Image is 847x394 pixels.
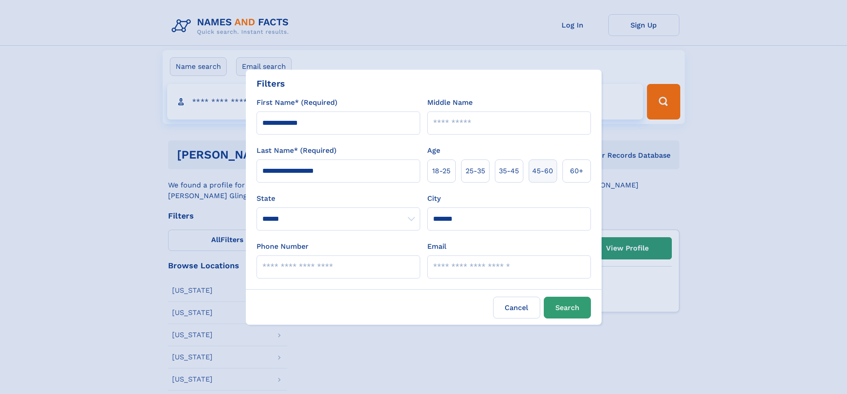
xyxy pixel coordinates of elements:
span: 25‑35 [466,166,485,176]
button: Search [544,297,591,318]
label: State [257,193,420,204]
label: Phone Number [257,241,309,252]
label: Last Name* (Required) [257,145,337,156]
span: 60+ [570,166,583,176]
span: 35‑45 [499,166,519,176]
label: Email [427,241,446,252]
label: Middle Name [427,97,473,108]
label: Age [427,145,440,156]
div: Filters [257,77,285,90]
label: First Name* (Required) [257,97,337,108]
label: Cancel [493,297,540,318]
span: 45‑60 [532,166,553,176]
span: 18‑25 [432,166,450,176]
label: City [427,193,441,204]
